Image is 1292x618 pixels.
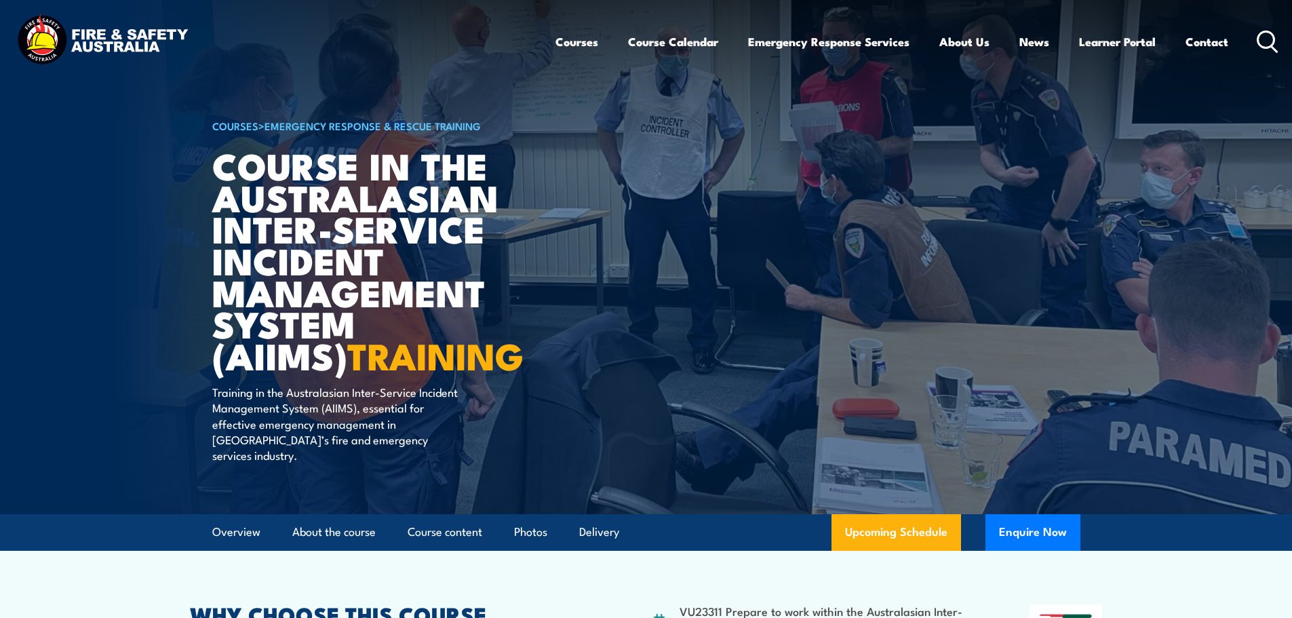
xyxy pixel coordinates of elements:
a: Upcoming Schedule [831,514,961,551]
a: Courses [555,24,598,60]
a: Learner Portal [1079,24,1156,60]
a: Overview [212,514,260,550]
a: About Us [939,24,990,60]
a: Delivery [579,514,619,550]
h6: > [212,117,547,134]
a: Course Calendar [628,24,718,60]
p: Training in the Australasian Inter-Service Incident Management System (AIIMS), essential for effe... [212,384,460,463]
a: Photos [514,514,547,550]
a: COURSES [212,118,258,133]
a: Contact [1186,24,1228,60]
a: News [1019,24,1049,60]
button: Enquire Now [985,514,1080,551]
a: Emergency Response Services [748,24,909,60]
h1: Course in the Australasian Inter-service Incident Management System (AIIMS) [212,149,547,371]
a: Emergency Response & Rescue Training [265,118,481,133]
a: About the course [292,514,376,550]
a: Course content [408,514,482,550]
strong: TRAINING [347,326,524,383]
